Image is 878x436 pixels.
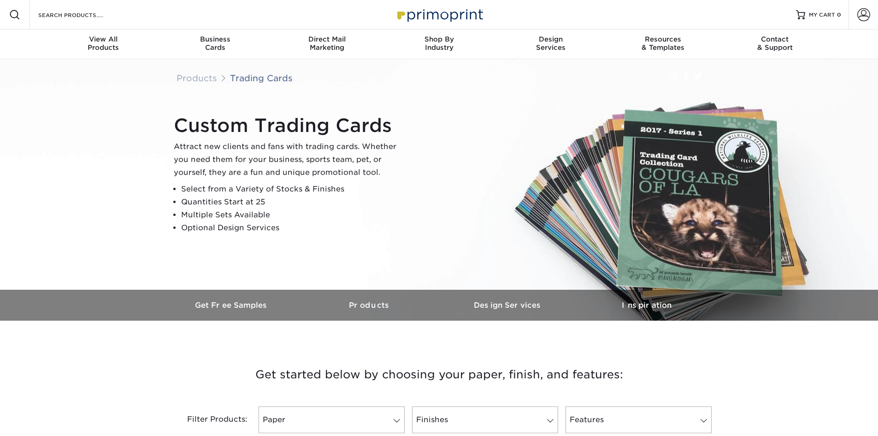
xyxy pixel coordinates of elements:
div: Marketing [271,35,383,52]
span: 0 [837,12,841,18]
a: Finishes [412,406,558,433]
span: Shop By [383,35,495,43]
h3: Design Services [439,301,577,310]
div: Products [47,35,159,52]
h3: Get Free Samples [163,301,301,310]
a: Trading Cards [230,73,293,83]
li: Multiple Sets Available [181,209,404,221]
li: Select from a Variety of Stocks & Finishes [181,183,404,196]
a: Get Free Samples [163,290,301,321]
a: Products [177,73,217,83]
span: MY CART [809,11,835,19]
span: Contact [719,35,831,43]
span: Direct Mail [271,35,383,43]
a: Resources& Templates [607,30,719,59]
a: Shop ByIndustry [383,30,495,59]
li: Quantities Start at 25 [181,196,404,209]
h1: Custom Trading Cards [174,114,404,137]
a: Design Services [439,290,577,321]
a: Direct MailMarketing [271,30,383,59]
a: Features [566,406,712,433]
a: DesignServices [495,30,607,59]
span: View All [47,35,159,43]
span: Design [495,35,607,43]
a: Contact& Support [719,30,831,59]
div: Services [495,35,607,52]
div: Filter Products: [163,406,255,433]
h3: Inspiration [577,301,716,310]
div: Cards [159,35,271,52]
div: & Templates [607,35,719,52]
span: Business [159,35,271,43]
a: BusinessCards [159,30,271,59]
img: Primoprint [393,5,485,24]
li: Optional Design Services [181,221,404,234]
a: Products [301,290,439,321]
div: Industry [383,35,495,52]
a: View AllProducts [47,30,159,59]
h3: Products [301,301,439,310]
a: Inspiration [577,290,716,321]
a: Paper [259,406,405,433]
input: SEARCH PRODUCTS..... [37,9,127,20]
span: Resources [607,35,719,43]
p: Attract new clients and fans with trading cards. Whether you need them for your business, sports ... [174,140,404,179]
h3: Get started below by choosing your paper, finish, and features: [170,354,709,395]
div: & Support [719,35,831,52]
